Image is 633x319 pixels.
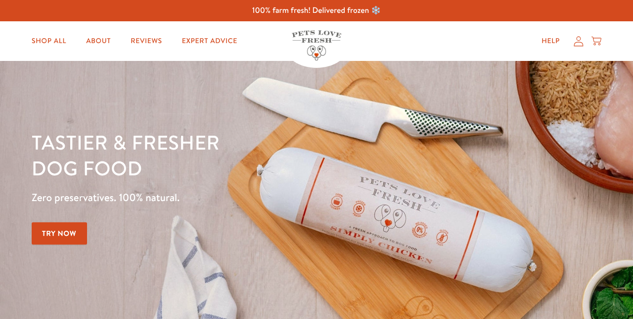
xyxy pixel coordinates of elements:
[32,129,411,181] h1: Tastier & fresher dog food
[24,31,74,51] a: Shop All
[32,189,411,207] p: Zero preservatives. 100% natural.
[32,222,87,245] a: Try Now
[292,30,341,60] img: Pets Love Fresh
[78,31,119,51] a: About
[123,31,170,51] a: Reviews
[534,31,568,51] a: Help
[174,31,245,51] a: Expert Advice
